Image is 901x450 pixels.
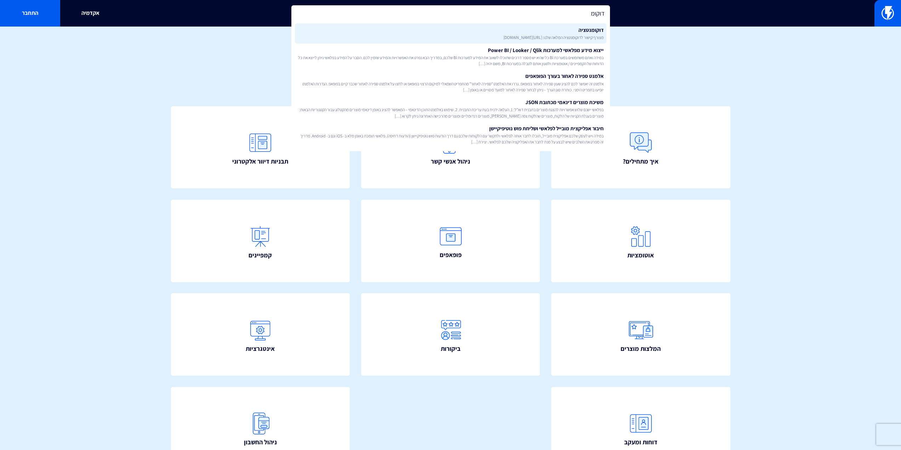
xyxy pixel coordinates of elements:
[246,344,275,353] span: אינטגרציות
[295,69,606,96] a: אלמנט ספירה לאחור בעורך הפופאפיםאלמנט זה יאפשר לכם להציג שעון ספירה לאחור בפופאפ. גררו את האלמנט ...
[551,106,730,189] a: איך מתחילים?
[431,157,470,166] span: ניהול אנשי קשר
[551,200,730,282] a: אוטומציות
[295,122,606,148] a: חיבור אפליקצית מובייל לפלאשי ושליחת פוש נוטיפיקיישןבמידה ויש לעסק שלכם אפליקצית מובייל, תוכלו לחב...
[361,293,540,376] a: ביקורות
[291,5,610,22] input: חיפוש מהיר...
[232,157,288,166] span: תבניות דיוור אלקטרוני
[171,106,350,189] a: תבניות דיוור אלקטרוני
[171,200,350,282] a: קמפיינים
[298,107,604,119] span: בפלאשי ישנם שלוש אפשרויות להצגת מוצרים בתבנית דוא”ל: 1. העלאה ידנית בעת עריכת התבנית. 2. שימוש בא...
[298,55,604,67] span: במידה ואתם משתמשים במערכת BI כל שהיא יש מספר דרכים שתוכלו לשאוב את המידע למערכות BI שלכם, במדריך ...
[551,293,730,376] a: המלצות מוצרים
[295,96,606,122] a: משיכת מוצרים דינאמי מכתובת JSONבפלאשי ישנם שלוש אפשרויות להצגת מוצרים בתבנית דוא”ל: 1. העלאה ידני...
[298,34,604,40] span: מצורף קישור לדוקומנטציה המלאה שלנו: [URL][DOMAIN_NAME]
[441,344,461,353] span: ביקורות
[440,250,462,260] span: פופאפים
[298,133,604,145] span: במידה ויש לעסק שלכם אפליקצית מובייל, תוכלו לחבר אותה לפלאשי ולתקשר עם הלקוחות שלכם גם דרך הודעות ...
[298,81,604,93] span: אלמנט זה יאפשר לכם להציג שעון ספירה לאחור בפופאפ. גררו את האלמנט “ספירה לאחור” מהתפריט השמאלי למי...
[623,157,658,166] span: איך מתחילים?
[627,251,654,260] span: אוטומציות
[295,23,606,44] a: דוקומנטציהמצורף קישור לדוקומנטציה המלאה שלנו: [URL][DOMAIN_NAME]
[244,438,277,447] span: ניהול החשבון
[621,344,661,353] span: המלצות מוצרים
[361,200,540,282] a: פופאפים
[249,251,272,260] span: קמפיינים
[295,44,606,70] a: ייצוא מידע מפלאשי למערכות Power BI / Looker / Qlikבמידה ואתם משתמשים במערכת BI כל שהיא יש מספר דר...
[624,438,657,447] span: דוחות ומעקב
[11,37,890,51] h1: איך אפשר לעזור?
[171,293,350,376] a: אינטגרציות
